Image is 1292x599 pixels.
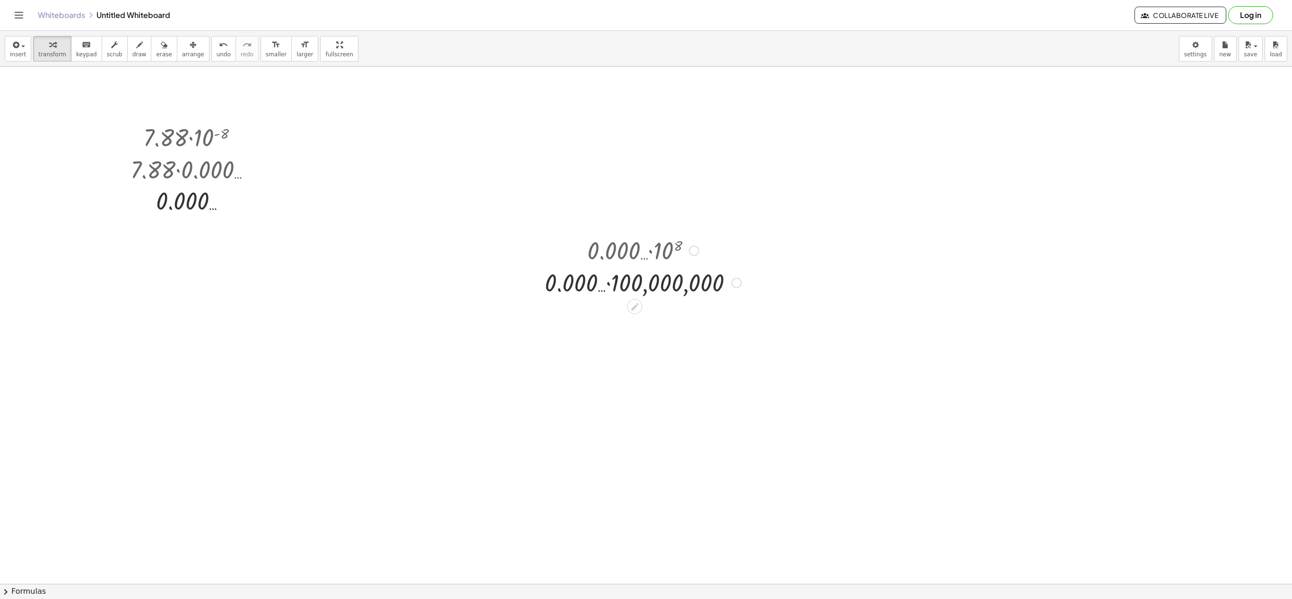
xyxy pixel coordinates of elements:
button: Collaborate Live [1135,7,1226,24]
button: keyboardkeypad [71,36,102,62]
span: transform [38,51,66,58]
a: Whiteboards [38,10,85,20]
div: Edit math [627,299,642,314]
span: keypad [76,51,97,58]
button: scrub [102,36,128,62]
button: save [1239,36,1263,62]
button: Log in [1228,6,1273,24]
span: redo [241,51,253,58]
button: transform [33,36,71,62]
i: redo [243,39,252,51]
span: settings [1184,51,1207,58]
span: save [1244,51,1257,58]
button: undoundo [211,36,236,62]
span: larger [297,51,313,58]
span: erase [156,51,172,58]
button: new [1214,36,1237,62]
button: format_sizelarger [291,36,318,62]
i: keyboard [82,39,91,51]
button: fullscreen [320,36,358,62]
span: undo [217,51,231,58]
span: smaller [266,51,287,58]
button: insert [5,36,31,62]
i: undo [219,39,228,51]
i: format_size [300,39,309,51]
i: format_size [271,39,280,51]
span: new [1219,51,1231,58]
button: format_sizesmaller [261,36,292,62]
button: Toggle navigation [11,8,26,23]
button: settings [1179,36,1212,62]
button: redoredo [236,36,259,62]
span: fullscreen [325,51,353,58]
span: Collaborate Live [1143,11,1218,19]
span: scrub [107,51,122,58]
button: draw [127,36,152,62]
span: arrange [182,51,204,58]
span: insert [10,51,26,58]
button: erase [151,36,177,62]
button: load [1265,36,1287,62]
span: load [1270,51,1282,58]
span: draw [132,51,147,58]
button: arrange [177,36,210,62]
